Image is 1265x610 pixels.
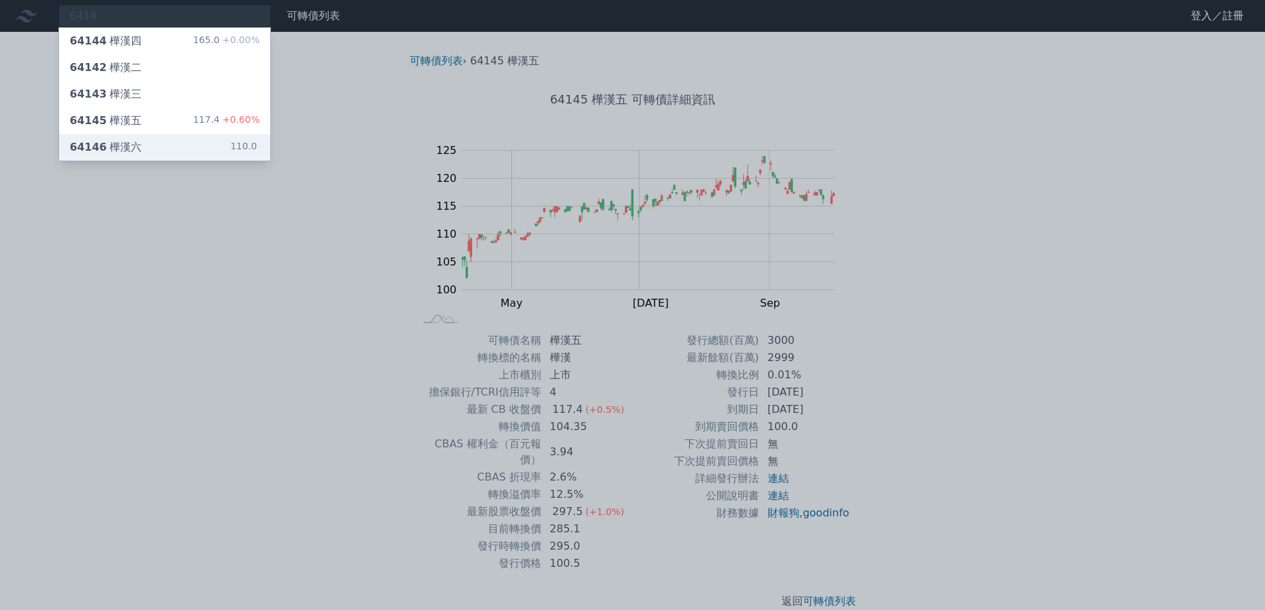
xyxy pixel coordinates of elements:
div: 樺漢五 [70,113,141,129]
span: 64146 [70,141,107,153]
div: 117.4 [193,113,260,129]
span: 64143 [70,88,107,100]
div: 樺漢二 [70,60,141,76]
a: 64145樺漢五 117.4+0.60% [59,108,270,134]
a: 64142樺漢二 [59,54,270,81]
div: 樺漢三 [70,86,141,102]
span: +0.00% [220,35,260,45]
div: 樺漢六 [70,139,141,155]
span: +0.60% [220,114,260,125]
a: 64146樺漢六 110.0 [59,134,270,161]
span: 64145 [70,114,107,127]
a: 64143樺漢三 [59,81,270,108]
div: 110.0 [230,139,260,155]
span: 64144 [70,35,107,47]
a: 64144樺漢四 165.0+0.00% [59,28,270,54]
div: 樺漢四 [70,33,141,49]
div: 165.0 [193,33,260,49]
span: 64142 [70,61,107,74]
